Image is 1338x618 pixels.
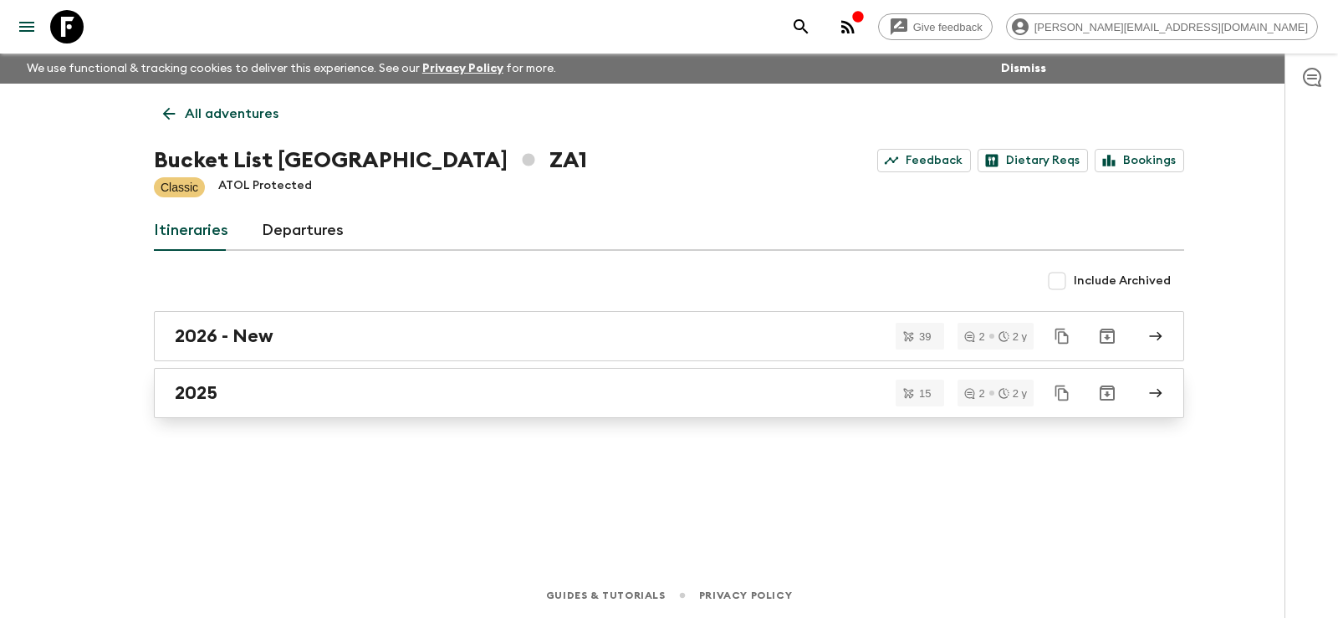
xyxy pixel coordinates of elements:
[262,211,344,251] a: Departures
[175,382,217,404] h2: 2025
[878,13,993,40] a: Give feedback
[699,586,792,605] a: Privacy Policy
[154,97,288,130] a: All adventures
[909,388,941,399] span: 15
[20,54,563,84] p: We use functional & tracking cookies to deliver this experience. See our for more.
[998,331,1027,342] div: 2 y
[546,586,666,605] a: Guides & Tutorials
[218,177,312,197] p: ATOL Protected
[978,149,1088,172] a: Dietary Reqs
[1006,13,1318,40] div: [PERSON_NAME][EMAIL_ADDRESS][DOMAIN_NAME]
[154,311,1184,361] a: 2026 - New
[1095,149,1184,172] a: Bookings
[964,388,984,399] div: 2
[998,388,1027,399] div: 2 y
[154,144,587,177] h1: Bucket List [GEOGRAPHIC_DATA] ZA1
[154,368,1184,418] a: 2025
[1074,273,1171,289] span: Include Archived
[185,104,278,124] p: All adventures
[1025,21,1317,33] span: [PERSON_NAME][EMAIL_ADDRESS][DOMAIN_NAME]
[161,179,198,196] p: Classic
[1047,321,1077,351] button: Duplicate
[877,149,971,172] a: Feedback
[997,57,1050,80] button: Dismiss
[154,211,228,251] a: Itineraries
[1090,319,1124,353] button: Archive
[964,331,984,342] div: 2
[904,21,992,33] span: Give feedback
[1090,376,1124,410] button: Archive
[10,10,43,43] button: menu
[909,331,941,342] span: 39
[422,63,503,74] a: Privacy Policy
[175,325,273,347] h2: 2026 - New
[1047,378,1077,408] button: Duplicate
[784,10,818,43] button: search adventures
